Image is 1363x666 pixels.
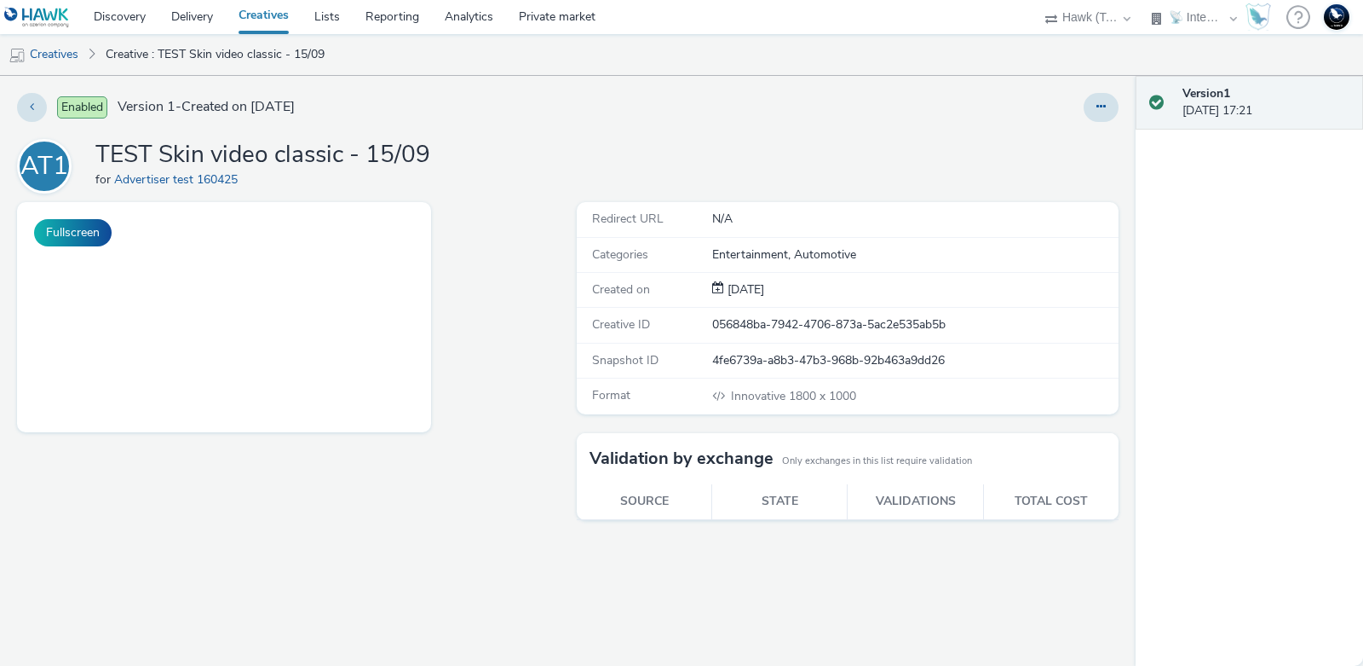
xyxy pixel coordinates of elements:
span: Innovative [731,388,789,404]
span: 1800 x 1000 [729,388,856,404]
div: AT1 [20,142,68,190]
div: 4fe6739a-a8b3-47b3-968b-92b463a9dd26 [712,352,1118,369]
h1: TEST Skin video classic - 15/09 [95,139,430,171]
a: Advertiser test 160425 [114,171,244,188]
span: N/A [712,211,733,227]
div: Entertainment, Automotive [712,246,1118,264]
div: Creation 15 September 2025, 17:21 [724,281,764,298]
span: Redirect URL [592,211,664,227]
span: Snapshot ID [592,352,658,368]
small: Only exchanges in this list require validation [782,455,972,468]
span: Format [592,387,630,403]
img: mobile [9,47,26,64]
div: 056848ba-7942-4706-873a-5ac2e535ab5b [712,316,1118,333]
a: Creative : TEST Skin video classic - 15/09 [97,34,333,75]
button: Fullscreen [34,219,112,246]
img: Support Hawk [1324,4,1349,30]
th: Validations [848,484,983,519]
th: State [712,484,848,519]
img: Hawk Academy [1245,3,1271,31]
span: Version 1 - Created on [DATE] [118,97,295,117]
span: [DATE] [724,281,764,298]
span: Created on [592,281,650,298]
span: for [95,171,114,188]
span: Categories [592,246,648,263]
th: Total cost [983,484,1119,519]
div: [DATE] 17:21 [1182,85,1349,120]
th: Source [577,484,712,519]
span: Enabled [57,96,107,119]
img: undefined Logo [4,7,70,28]
a: AT1 [17,158,78,174]
h3: Validation by exchange [589,446,774,472]
a: Hawk Academy [1245,3,1278,31]
span: Creative ID [592,316,650,333]
strong: Version 1 [1182,85,1230,101]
